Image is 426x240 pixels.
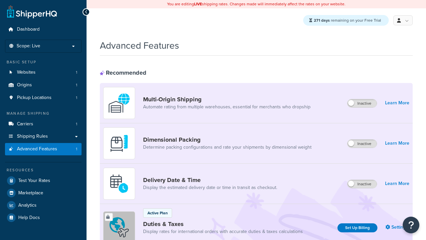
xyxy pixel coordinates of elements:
[76,121,77,127] span: 1
[5,130,82,143] a: Shipping Rules
[385,223,409,232] a: Settings
[314,17,381,23] span: remaining on your Free Trial
[385,98,409,108] a: Learn More
[5,66,82,79] a: Websites1
[5,175,82,187] a: Test Your Rates
[18,215,40,221] span: Help Docs
[143,96,311,103] a: Multi-Origin Shipping
[17,121,33,127] span: Carriers
[76,146,77,152] span: 1
[5,59,82,65] div: Basic Setup
[403,217,419,233] button: Open Resource Center
[5,143,82,155] li: Advanced Features
[5,66,82,79] li: Websites
[5,118,82,130] a: Carriers1
[5,23,82,36] a: Dashboard
[17,82,32,88] span: Origins
[17,43,40,49] span: Scope: Live
[5,167,82,173] div: Resources
[76,82,77,88] span: 1
[5,79,82,91] a: Origins1
[314,17,330,23] strong: 271 days
[100,39,179,52] h1: Advanced Features
[76,95,77,101] span: 1
[76,70,77,75] span: 1
[147,210,168,216] p: Active Plan
[337,223,377,232] a: Set Up Billing
[5,92,82,104] a: Pickup Locations1
[5,212,82,224] a: Help Docs
[5,199,82,211] a: Analytics
[143,184,277,191] a: Display the estimated delivery date or time in transit as checkout.
[100,69,146,76] div: Recommended
[143,176,277,184] a: Delivery Date & Time
[5,143,82,155] a: Advanced Features1
[5,92,82,104] li: Pickup Locations
[5,187,82,199] a: Marketplace
[18,190,43,196] span: Marketplace
[18,203,37,208] span: Analytics
[143,220,303,228] a: Duties & Taxes
[107,132,131,155] img: DTVBYsAAAAAASUVORK5CYII=
[347,140,377,148] label: Inactive
[347,99,377,107] label: Inactive
[385,179,409,188] a: Learn More
[17,27,40,32] span: Dashboard
[17,134,48,139] span: Shipping Rules
[143,104,311,110] a: Automate rating from multiple warehouses, essential for merchants who dropship
[143,136,312,143] a: Dimensional Packing
[5,79,82,91] li: Origins
[143,144,312,151] a: Determine packing configurations and rate your shipments by dimensional weight
[17,146,57,152] span: Advanced Features
[17,70,36,75] span: Websites
[143,228,303,235] a: Display rates for international orders with accurate duties & taxes calculations
[107,91,131,115] img: WatD5o0RtDAAAAAElFTkSuQmCC
[18,178,50,184] span: Test Your Rates
[347,180,377,188] label: Inactive
[17,95,52,101] span: Pickup Locations
[5,111,82,116] div: Manage Shipping
[107,172,131,195] img: gfkeb5ejjkALwAAAABJRU5ErkJggg==
[5,118,82,130] li: Carriers
[385,139,409,148] a: Learn More
[194,1,202,7] b: LIVE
